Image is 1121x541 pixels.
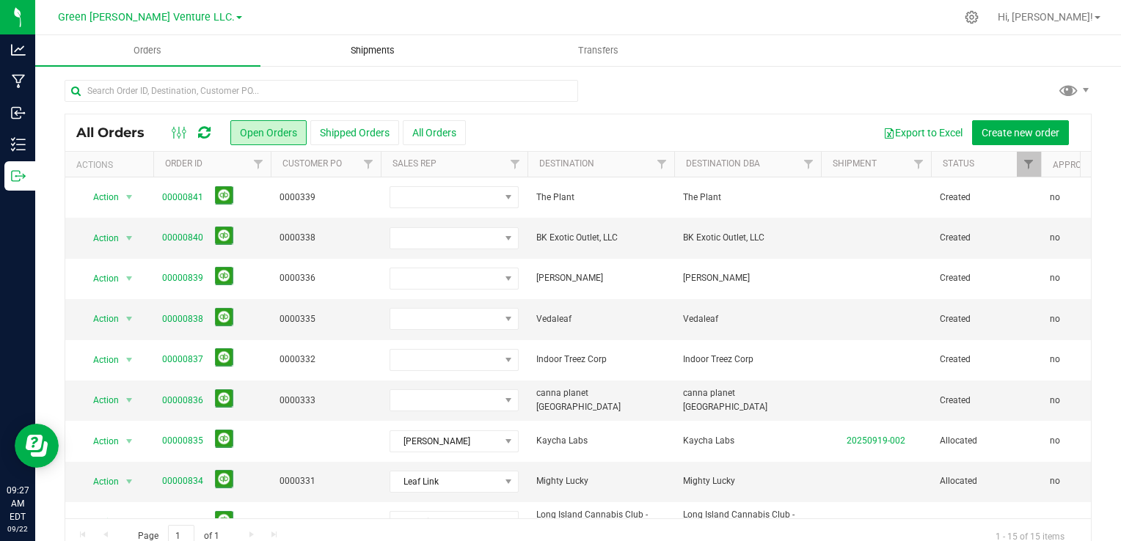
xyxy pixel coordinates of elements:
[982,127,1059,139] span: Create new order
[310,120,399,145] button: Shipped Orders
[683,508,812,536] span: Long Island Cannabis Club - OCM-CAURD-23-000012
[683,191,812,205] span: The Plant
[874,120,972,145] button: Export to Excel
[1050,434,1060,448] span: no
[536,271,665,285] span: [PERSON_NAME]
[1017,152,1041,177] a: Filter
[35,35,260,66] a: Orders
[683,353,812,367] span: Indoor Treez Corp
[686,158,760,169] a: Destination DBA
[907,152,931,177] a: Filter
[165,158,202,169] a: Order ID
[15,424,59,468] iframe: Resource center
[162,515,203,529] a: 00000833
[230,120,307,145] button: Open Orders
[162,394,203,408] a: 00000836
[80,268,120,289] span: Action
[683,474,812,488] span: Mighty Lucky
[80,390,120,411] span: Action
[331,44,415,57] span: Shipments
[683,271,812,285] span: [PERSON_NAME]
[120,471,139,492] span: select
[280,515,372,529] span: 0000330
[536,508,665,536] span: Long Island Cannabis Club - OCM-CAURD-23-000012
[1050,515,1060,529] span: no
[162,312,203,326] a: 00000838
[536,353,665,367] span: Indoor Treez Corp
[80,512,120,532] span: Action
[120,187,139,207] span: select
[11,43,26,57] inline-svg: Analytics
[1050,394,1060,408] span: no
[65,80,578,102] input: Search Order ID, Destination, Customer PO...
[11,106,26,120] inline-svg: Inbound
[963,10,981,24] div: Manage settings
[940,515,1032,529] span: Allocated
[114,44,181,57] span: Orders
[536,434,665,448] span: Kaycha Labs
[76,125,159,141] span: All Orders
[403,120,466,145] button: All Orders
[486,35,711,66] a: Transfers
[1053,160,1103,170] a: Approved?
[536,231,665,245] span: BK Exotic Outlet, LLC
[280,312,372,326] span: 0000335
[80,187,120,207] span: Action
[280,271,372,285] span: 0000336
[11,169,26,183] inline-svg: Outbound
[503,152,527,177] a: Filter
[833,158,877,169] a: Shipment
[558,44,638,57] span: Transfers
[940,394,1032,408] span: Created
[940,353,1032,367] span: Created
[1050,353,1060,367] span: no
[650,152,674,177] a: Filter
[120,512,139,532] span: select
[797,152,821,177] a: Filter
[280,353,372,367] span: 0000332
[80,228,120,249] span: Action
[162,271,203,285] a: 00000839
[943,158,974,169] a: Status
[998,11,1093,23] span: Hi, [PERSON_NAME]!
[536,312,665,326] span: Vedaleaf
[357,152,381,177] a: Filter
[536,386,665,414] span: canna planet [GEOGRAPHIC_DATA]
[120,350,139,370] span: select
[280,231,372,245] span: 0000338
[683,231,812,245] span: BK Exotic Outlet, LLC
[282,158,342,169] a: Customer PO
[1050,271,1060,285] span: no
[972,120,1069,145] button: Create new order
[847,435,905,446] a: 20250919-002
[120,309,139,329] span: select
[7,484,29,523] p: 09:27 AM EDT
[1050,191,1060,205] span: no
[390,431,500,452] span: [PERSON_NAME]
[1050,312,1060,326] span: no
[162,231,203,245] a: 00000840
[247,152,271,177] a: Filter
[683,312,812,326] span: Vedaleaf
[11,74,26,89] inline-svg: Manufacturing
[120,228,139,249] span: select
[7,523,29,534] p: 09/22
[162,434,203,448] a: 00000835
[11,137,26,152] inline-svg: Inventory
[392,158,437,169] a: Sales Rep
[940,312,1032,326] span: Created
[80,309,120,329] span: Action
[120,268,139,289] span: select
[76,160,147,170] div: Actions
[390,471,500,492] span: Leaf Link
[940,191,1032,205] span: Created
[58,11,235,23] span: Green [PERSON_NAME] Venture LLC.
[162,191,203,205] a: 00000841
[280,394,372,408] span: 0000333
[280,191,372,205] span: 0000339
[539,158,594,169] a: Destination
[162,353,203,367] a: 00000837
[390,512,500,532] span: Leaf Link
[162,474,203,488] a: 00000834
[940,434,1032,448] span: Allocated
